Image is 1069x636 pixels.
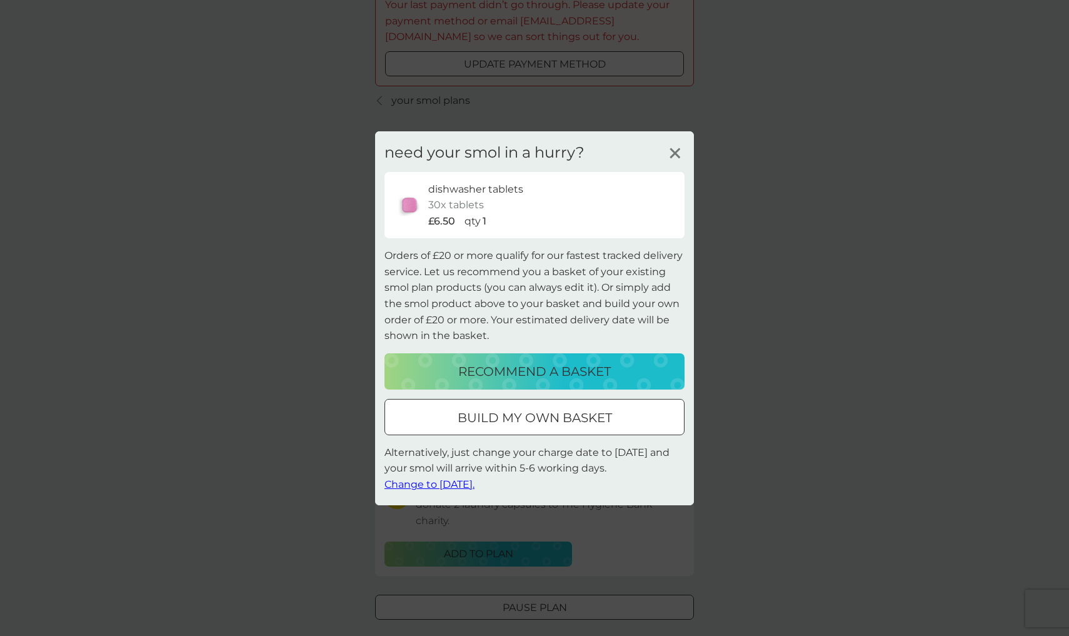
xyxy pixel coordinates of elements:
[483,213,486,230] p: 1
[428,213,455,230] p: £6.50
[384,445,685,493] p: Alternatively, just change your charge date to [DATE] and your smol will arrive within 5-6 workin...
[464,213,481,230] p: qty
[384,143,585,161] h3: need your smol in a hurry?
[428,197,484,213] p: 30x tablets
[458,408,612,428] p: build my own basket
[384,353,685,390] button: recommend a basket
[384,477,474,493] button: Change to [DATE].
[428,181,523,197] p: dishwasher tablets
[384,248,685,344] p: Orders of £20 or more qualify for our fastest tracked delivery service. Let us recommend you a ba...
[384,478,474,490] span: Change to [DATE].
[384,399,685,435] button: build my own basket
[458,361,611,381] p: recommend a basket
